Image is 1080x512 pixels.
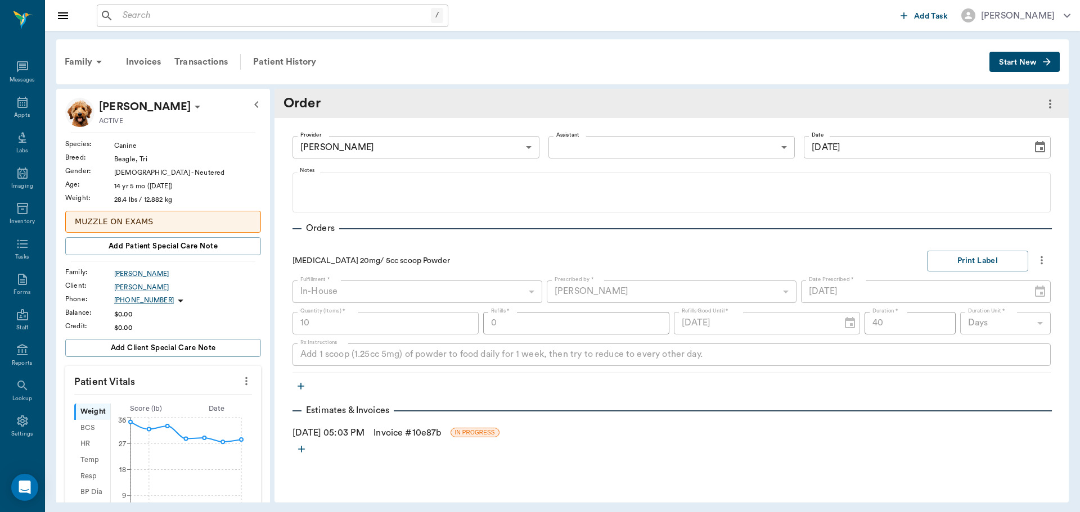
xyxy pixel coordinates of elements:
[431,8,443,23] div: /
[109,240,218,252] span: Add patient Special Care Note
[1041,94,1060,114] button: more
[74,452,110,468] div: Temp
[181,404,252,414] div: Date
[99,116,123,126] p: ACTIVE
[300,348,1043,361] textarea: Add 1 scoop (1.25cc 5mg) of powder to food daily for 1 week, then try to reduce to every other day.
[74,436,110,452] div: HR
[52,4,74,27] button: Close drawer
[12,359,33,368] div: Reports
[111,404,182,414] div: Score ( lb )
[11,474,38,501] div: Open Intercom Messenger
[65,237,261,255] button: Add patient Special Care Note
[114,167,261,178] div: [DEMOGRAPHIC_DATA] - Neutered
[300,131,321,139] label: Provider
[237,371,255,391] button: more
[65,280,114,291] div: Client :
[292,426,1051,439] div: [DATE] 05:03 PM
[301,221,339,235] p: Orders
[118,417,126,424] tspan: 36
[114,154,261,164] div: Beagle, Tri
[10,218,35,226] div: Inventory
[451,428,499,437] span: IN PROGRESS
[989,52,1060,73] button: Start New
[801,280,1024,303] input: MM/DD/YYYY
[292,255,596,267] p: [MEDICAL_DATA] 20mg/ 5cc scoop Powder
[674,312,834,334] input: MM/DD/YYYY
[292,136,539,158] div: [PERSON_NAME]
[114,282,261,292] a: [PERSON_NAME]
[812,131,823,139] label: Date
[373,426,441,439] a: Invoice #10e87b
[119,48,168,75] a: Invoices
[114,141,261,151] div: Canine
[14,111,30,120] div: Appts
[16,147,28,155] div: Labs
[114,309,261,319] div: $0.00
[300,275,330,283] label: Fulfillment *
[13,288,30,297] div: Forms
[960,312,1051,334] div: Days
[114,181,261,191] div: 14 yr 5 mo ([DATE])
[547,280,796,303] div: [PERSON_NAME]
[283,93,368,114] div: Order
[555,275,594,283] label: Prescribed by *
[119,466,126,473] tspan: 18
[10,76,35,84] div: Messages
[99,98,191,116] div: Shiloh Cochran
[1033,251,1051,270] button: more
[75,216,251,228] p: MUZZLE ON EXAMS
[65,193,114,203] div: Weight :
[122,492,126,499] tspan: 9
[300,307,345,315] label: Quantity (Items) *
[65,321,114,331] div: Credit :
[65,294,114,304] div: Phone :
[301,404,394,417] p: Estimates & Invoices
[168,48,235,75] a: Transactions
[114,323,261,333] div: $0.00
[65,166,114,176] div: Gender :
[556,131,579,139] label: Assistant
[16,324,28,332] div: Staff
[896,5,952,26] button: Add Task
[74,420,110,436] div: BCS
[74,468,110,484] div: Resp
[65,339,261,357] button: Add client Special Care Note
[114,194,261,205] div: 28.4 lbs / 12.882 kg
[118,8,431,24] input: Search
[111,342,216,354] span: Add client Special Care Note
[99,98,191,116] p: [PERSON_NAME]
[65,307,114,318] div: Balance :
[58,48,112,75] div: Family
[11,182,33,191] div: Imaging
[491,307,510,315] label: Refills *
[12,395,32,403] div: Lookup
[246,48,323,75] a: Patient History
[65,98,94,127] img: Profile Image
[114,269,261,279] a: [PERSON_NAME]
[65,267,114,277] div: Family :
[300,338,337,346] label: Rx Instructions
[292,439,310,459] button: more
[65,366,261,394] p: Patient Vitals
[74,484,110,501] div: BP Dia
[65,152,114,162] div: Breed :
[15,253,29,261] div: Tasks
[119,440,127,447] tspan: 27
[809,275,854,283] label: Date Prescribed *
[65,139,114,149] div: Species :
[952,5,1079,26] button: [PERSON_NAME]
[114,296,174,305] p: [PHONE_NUMBER]
[927,251,1028,271] button: Print Label
[981,9,1055,22] div: [PERSON_NAME]
[1029,136,1051,158] button: Choose date, selected date is Aug 11, 2025
[872,307,898,315] label: Duration *
[11,430,34,438] div: Settings
[65,179,114,189] div: Age :
[74,404,110,420] div: Weight
[300,167,315,175] label: Notes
